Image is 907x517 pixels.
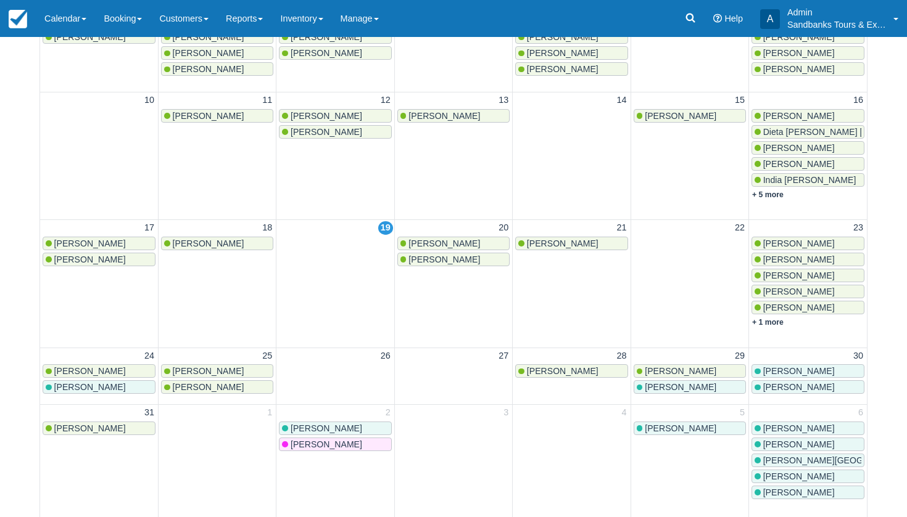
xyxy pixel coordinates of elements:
[527,48,598,58] span: [PERSON_NAME]
[527,32,598,42] span: [PERSON_NAME]
[763,64,835,74] span: [PERSON_NAME]
[161,30,273,44] a: [PERSON_NAME]
[763,254,835,264] span: [PERSON_NAME]
[279,421,391,435] a: [PERSON_NAME]
[752,421,864,435] a: [PERSON_NAME]
[763,175,856,185] span: India [PERSON_NAME]
[383,406,393,420] a: 2
[763,471,835,481] span: [PERSON_NAME]
[43,30,155,44] a: [PERSON_NAME]
[732,221,747,235] a: 22
[408,238,480,248] span: [PERSON_NAME]
[619,406,629,420] a: 4
[496,349,511,363] a: 27
[645,423,716,433] span: [PERSON_NAME]
[763,143,835,153] span: [PERSON_NAME]
[291,127,362,137] span: [PERSON_NAME]
[752,30,864,44] a: [PERSON_NAME]
[173,64,244,74] span: [PERSON_NAME]
[291,111,362,121] span: [PERSON_NAME]
[173,32,244,42] span: [PERSON_NAME]
[527,64,598,74] span: [PERSON_NAME]
[142,221,157,235] a: 17
[515,62,627,76] a: [PERSON_NAME]
[378,221,393,235] a: 19
[752,62,864,76] a: [PERSON_NAME]
[763,48,835,58] span: [PERSON_NAME]
[763,439,835,449] span: [PERSON_NAME]
[752,301,864,314] a: [PERSON_NAME]
[408,254,480,264] span: [PERSON_NAME]
[737,406,747,420] a: 5
[752,109,864,123] a: [PERSON_NAME]
[856,406,866,420] a: 6
[763,238,835,248] span: [PERSON_NAME]
[645,366,716,376] span: [PERSON_NAME]
[752,454,864,467] a: [PERSON_NAME][GEOGRAPHIC_DATA]
[397,253,510,266] a: [PERSON_NAME]
[378,349,393,363] a: 26
[161,62,273,76] a: [PERSON_NAME]
[43,237,155,250] a: [PERSON_NAME]
[760,9,780,29] div: A
[732,349,747,363] a: 29
[9,10,27,28] img: checkfront-main-nav-mini-logo.png
[763,271,835,280] span: [PERSON_NAME]
[43,364,155,378] a: [PERSON_NAME]
[291,423,362,433] span: [PERSON_NAME]
[787,18,886,31] p: Sandbanks Tours & Experiences
[752,253,864,266] a: [PERSON_NAME]
[54,382,126,392] span: [PERSON_NAME]
[763,487,835,497] span: [PERSON_NAME]
[527,238,598,248] span: [PERSON_NAME]
[851,94,866,107] a: 16
[515,364,627,378] a: [PERSON_NAME]
[634,380,746,394] a: [PERSON_NAME]
[752,46,864,60] a: [PERSON_NAME]
[397,109,510,123] a: [PERSON_NAME]
[752,285,864,298] a: [PERSON_NAME]
[54,32,126,42] span: [PERSON_NAME]
[279,125,391,139] a: [PERSON_NAME]
[763,32,835,42] span: [PERSON_NAME]
[397,237,510,250] a: [PERSON_NAME]
[173,366,244,376] span: [PERSON_NAME]
[408,111,480,121] span: [PERSON_NAME]
[645,111,716,121] span: [PERSON_NAME]
[142,349,157,363] a: 24
[265,406,275,420] a: 1
[173,111,244,121] span: [PERSON_NAME]
[173,382,244,392] span: [PERSON_NAME]
[260,349,275,363] a: 25
[279,109,391,123] a: [PERSON_NAME]
[291,32,362,42] span: [PERSON_NAME]
[43,253,155,266] a: [PERSON_NAME]
[732,94,747,107] a: 15
[634,421,746,435] a: [PERSON_NAME]
[291,439,362,449] span: [PERSON_NAME]
[378,94,393,107] a: 12
[496,221,511,235] a: 20
[752,380,864,394] a: [PERSON_NAME]
[752,269,864,282] a: [PERSON_NAME]
[279,30,391,44] a: [PERSON_NAME]
[763,159,835,169] span: [PERSON_NAME]
[161,237,273,250] a: [PERSON_NAME]
[173,48,244,58] span: [PERSON_NAME]
[763,382,835,392] span: [PERSON_NAME]
[752,141,864,155] a: [PERSON_NAME]
[615,94,629,107] a: 14
[142,406,157,420] a: 31
[515,46,627,60] a: [PERSON_NAME]
[279,438,391,451] a: [PERSON_NAME]
[645,382,716,392] span: [PERSON_NAME]
[260,221,275,235] a: 18
[787,6,886,18] p: Admin
[260,94,275,107] a: 11
[496,94,511,107] a: 13
[43,421,155,435] a: [PERSON_NAME]
[752,173,864,187] a: India [PERSON_NAME]
[515,237,627,250] a: [PERSON_NAME]
[752,438,864,451] a: [PERSON_NAME]
[752,157,864,171] a: [PERSON_NAME]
